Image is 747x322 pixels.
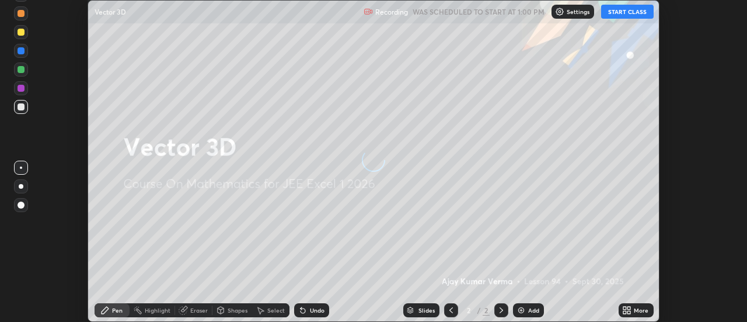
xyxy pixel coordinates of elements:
div: More [634,307,648,313]
div: Eraser [190,307,208,313]
div: Pen [112,307,123,313]
div: Shapes [228,307,247,313]
div: Highlight [145,307,170,313]
button: START CLASS [601,5,654,19]
p: Vector 3D [95,7,126,16]
div: 2 [463,307,474,314]
div: / [477,307,480,314]
div: Slides [418,307,435,313]
div: Select [267,307,285,313]
div: 2 [483,305,490,316]
img: recording.375f2c34.svg [364,7,373,16]
div: Add [528,307,539,313]
p: Recording [375,8,408,16]
div: Undo [310,307,324,313]
p: Settings [567,9,589,15]
img: add-slide-button [516,306,526,315]
h5: WAS SCHEDULED TO START AT 1:00 PM [413,6,544,17]
img: class-settings-icons [555,7,564,16]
